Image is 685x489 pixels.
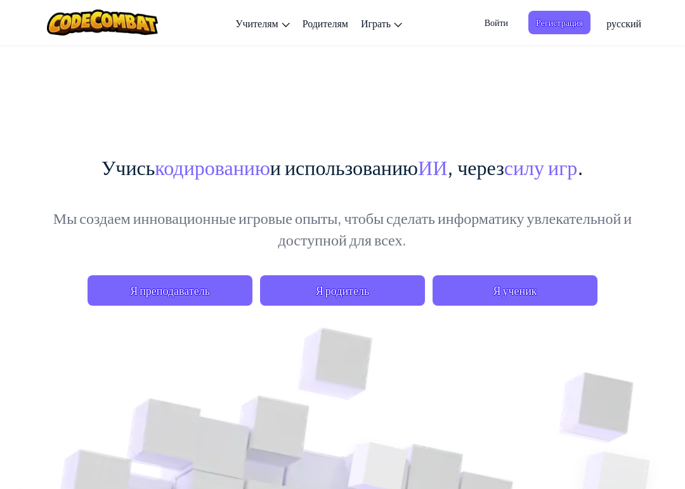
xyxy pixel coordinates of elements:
a: Учителям [229,6,296,40]
span: . [577,154,584,179]
span: русский [606,16,641,30]
span: , через [447,154,504,179]
a: Родителям [296,6,355,40]
span: ИИ [418,154,447,179]
a: русский [600,6,648,40]
button: Регистрация [528,11,590,34]
a: Играть [355,6,408,40]
button: Войти [477,11,516,34]
img: CodeCombat logo [47,10,158,36]
a: Я родитель [260,275,425,306]
span: Играть [361,16,391,30]
a: Я преподаватель [88,275,252,306]
span: силу игр [504,154,578,179]
span: Учись [101,154,155,179]
button: Я ученик [433,275,597,306]
span: Учителям [235,16,278,30]
span: кодированию [155,154,270,179]
p: Мы создаем инновационные игровые опыты, чтобы сделать информатику увлекательной и доступной для в... [44,207,641,250]
span: и использованию [270,154,418,179]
